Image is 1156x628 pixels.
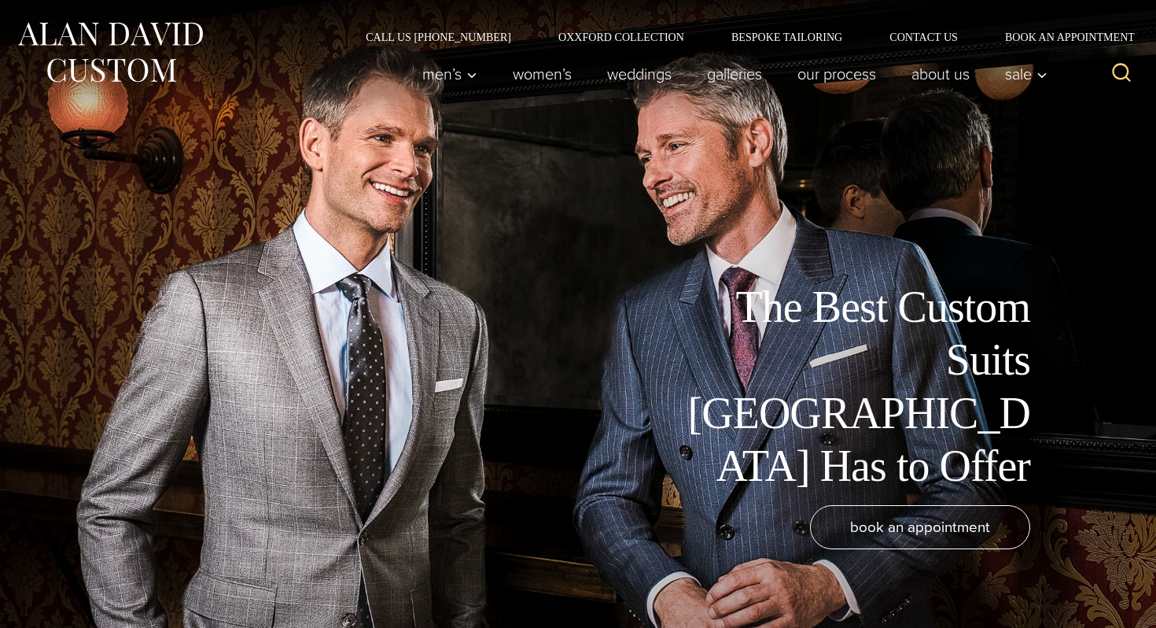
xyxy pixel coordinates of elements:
[676,281,1030,493] h1: The Best Custom Suits [GEOGRAPHIC_DATA] Has to Offer
[1005,66,1047,82] span: Sale
[894,58,988,90] a: About Us
[850,515,990,538] span: book an appointment
[422,66,477,82] span: Men’s
[495,58,590,90] a: Women’s
[690,58,780,90] a: Galleries
[708,31,866,42] a: Bespoke Tailoring
[342,31,1140,42] nav: Secondary Navigation
[535,31,708,42] a: Oxxford Collection
[981,31,1140,42] a: Book an Appointment
[810,505,1030,549] a: book an appointment
[405,58,1056,90] nav: Primary Navigation
[342,31,535,42] a: Call Us [PHONE_NUMBER]
[866,31,981,42] a: Contact Us
[590,58,690,90] a: weddings
[1103,55,1140,93] button: View Search Form
[16,17,204,87] img: Alan David Custom
[780,58,894,90] a: Our Process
